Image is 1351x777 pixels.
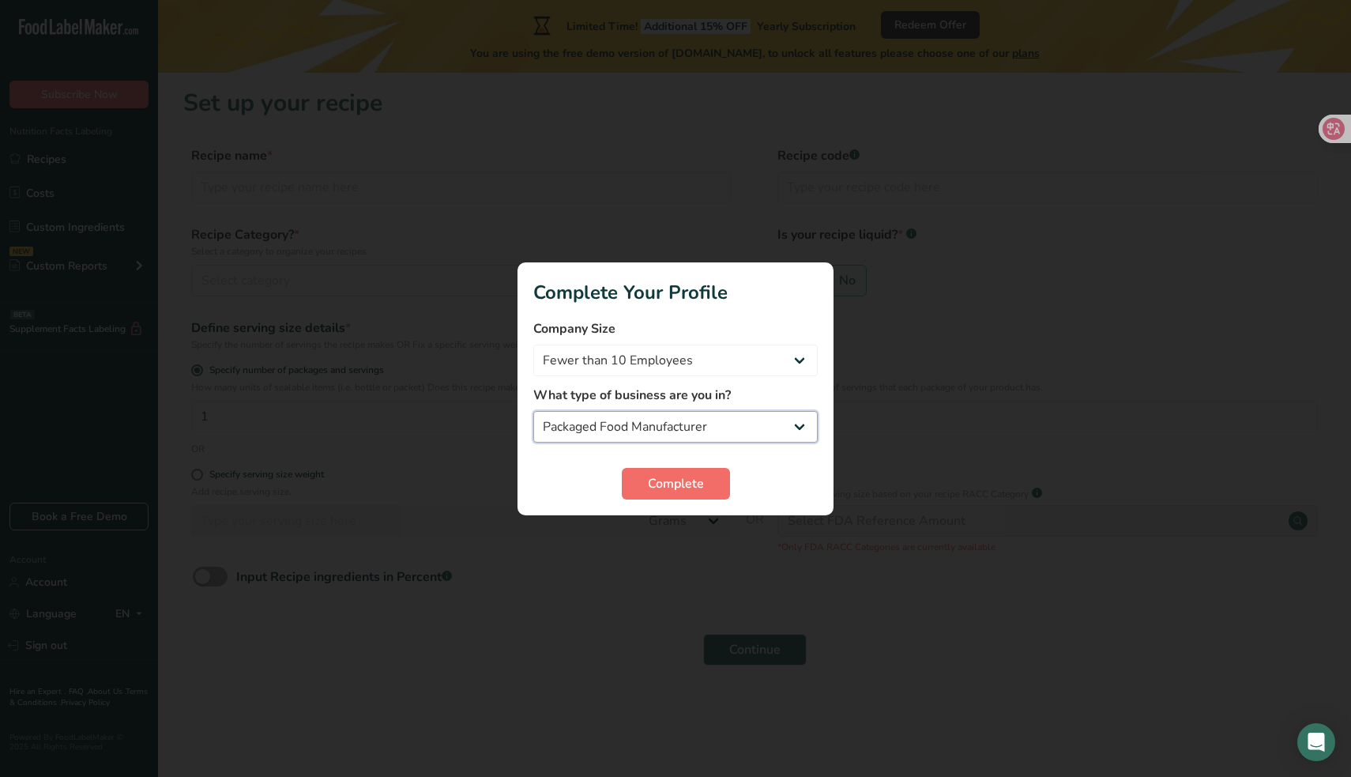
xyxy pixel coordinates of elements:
button: Complete [622,468,730,500]
h1: Complete Your Profile [533,278,818,307]
label: Company Size [533,319,818,338]
label: What type of business are you in? [533,386,818,405]
div: Open Intercom Messenger [1297,723,1335,761]
span: Complete [648,474,704,493]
